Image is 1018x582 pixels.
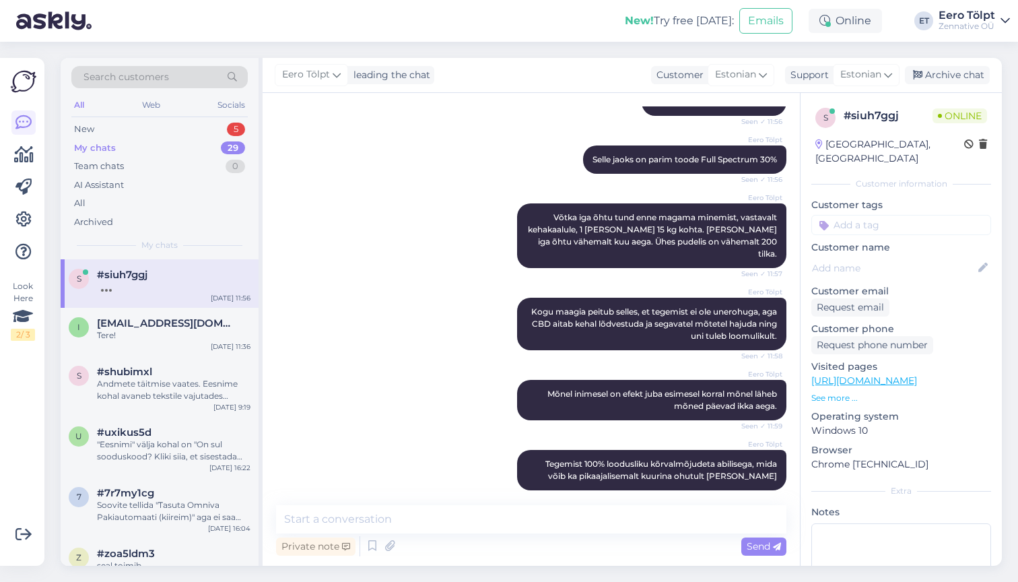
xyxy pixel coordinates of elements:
[811,322,991,336] p: Customer phone
[71,96,87,114] div: All
[914,11,933,30] div: ET
[811,485,991,497] div: Extra
[11,329,35,341] div: 2 / 3
[939,21,995,32] div: Zennative OÜ
[75,431,82,441] span: u
[97,378,250,402] div: Andmete täitmise vaates. Eesnime kohal avaneb tekstile vajutades sooduskoodi lahter.
[732,421,782,431] span: Seen ✓ 11:59
[531,306,779,341] span: Kogu maagia peitub selles, et tegemist ei ole unerohuga, aga CBD aitab kehal lõdvestuda ja segava...
[97,329,250,342] div: Tere!
[732,369,782,379] span: Eero Tölpt
[732,287,782,297] span: Eero Tölpt
[625,13,734,29] div: Try free [DATE]:
[905,66,990,84] div: Archive chat
[221,141,245,155] div: 29
[732,117,782,127] span: Seen ✓ 11:56
[732,491,782,501] span: Seen ✓ 12:00
[732,193,782,203] span: Eero Tölpt
[139,96,163,114] div: Web
[823,112,828,123] span: s
[809,9,882,33] div: Online
[97,366,152,378] span: #shubimxl
[592,154,777,164] span: Selle jaoks on parim toode Full Spectrum 30%
[97,317,237,329] span: info@grete.ee
[811,284,991,298] p: Customer email
[732,174,782,185] span: Seen ✓ 11:56
[811,298,889,317] div: Request email
[732,351,782,361] span: Seen ✓ 11:58
[811,410,991,424] p: Operating system
[811,457,991,472] p: Chrome [TECHNICAL_ID]
[732,135,782,145] span: Eero Tölpt
[74,160,124,173] div: Team chats
[97,487,154,499] span: #7r7my1cg
[840,67,881,82] span: Estonian
[811,240,991,255] p: Customer name
[77,273,81,284] span: s
[77,322,80,332] span: i
[282,67,330,82] span: Eero Tölpt
[215,96,248,114] div: Socials
[811,360,991,374] p: Visited pages
[227,123,245,136] div: 5
[348,68,430,82] div: leading the chat
[97,548,155,560] span: #zoa5ldm3
[651,68,704,82] div: Customer
[211,293,250,303] div: [DATE] 11:56
[815,137,964,166] div: [GEOGRAPHIC_DATA], [GEOGRAPHIC_DATA]
[811,424,991,438] p: Windows 10
[811,443,991,457] p: Browser
[97,426,151,439] span: #uxikus5d
[811,198,991,212] p: Customer tags
[715,67,756,82] span: Estonian
[545,459,779,481] span: Tegemist 100% loodusliku kõrvalmõjudeta abilisega, mida võib ka pikaajalisemalt kuurina ohutult [...
[226,160,245,173] div: 0
[74,123,94,136] div: New
[209,463,250,473] div: [DATE] 16:22
[811,392,991,404] p: See more ...
[732,439,782,449] span: Eero Tölpt
[844,108,932,124] div: # siuh7ggj
[77,492,81,502] span: 7
[76,552,81,562] span: z
[811,375,917,387] a: [URL][DOMAIN_NAME]
[811,336,933,354] div: Request phone number
[97,499,250,523] div: Soovite tellida "Tasuta Omniva Pakiautomaati (kiireim)" aga ei saa valida rippmenüüst pakipunkti?
[811,178,991,190] div: Customer information
[11,280,35,341] div: Look Here
[811,505,991,519] p: Notes
[74,141,116,155] div: My chats
[11,69,36,94] img: Askly Logo
[97,439,250,463] div: "Eesnimi" välja kohal on "On sul sooduskood? Kliki siia, et sisestada oma kood"
[625,14,654,27] b: New!
[785,68,829,82] div: Support
[83,70,169,84] span: Search customers
[939,10,1010,32] a: Eero TölptZennative OÜ
[547,389,779,411] span: Mõnel inimesel on efekt juba esimesel korral mõnel läheb mõned päevad ikka aega.
[732,269,782,279] span: Seen ✓ 11:57
[74,197,86,210] div: All
[97,269,147,281] span: #siuh7ggj
[213,402,250,412] div: [DATE] 9:19
[141,239,178,251] span: My chats
[208,523,250,533] div: [DATE] 16:04
[77,370,81,381] span: s
[74,179,124,192] div: AI Assistant
[812,261,976,276] input: Add name
[747,540,781,552] span: Send
[739,8,792,34] button: Emails
[211,342,250,352] div: [DATE] 11:36
[932,108,987,123] span: Online
[528,212,779,259] span: Võtka iga õhtu tund enne magama minemist, vastavalt kehakaalule, 1 [PERSON_NAME] 15 kg kohta. [PE...
[97,560,250,572] div: seal toimib
[811,215,991,235] input: Add a tag
[74,216,113,229] div: Archived
[276,538,355,556] div: Private note
[939,10,995,21] div: Eero Tölpt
